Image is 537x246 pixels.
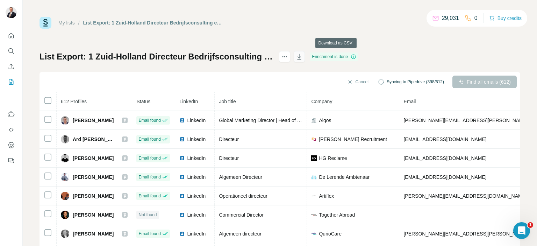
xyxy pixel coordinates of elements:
[219,118,307,123] span: Global Marketing Director | Head of ESG
[403,174,486,180] span: [EMAIL_ADDRESS][DOMAIN_NAME]
[219,174,262,180] span: Algemeen Directeur
[40,51,273,62] h1: List Export: 1 Zuid-Holland Directeur Bedrijfsconsulting en -services - [DATE] 09:12
[311,174,317,180] img: company-logo
[6,108,17,121] button: Use Surfe on LinkedIn
[138,117,160,124] span: Email found
[61,99,87,104] span: 612 Profiles
[73,192,114,199] span: [PERSON_NAME]
[136,99,150,104] span: Status
[138,155,160,161] span: Email found
[73,117,114,124] span: [PERSON_NAME]
[138,136,160,142] span: Email found
[61,135,69,143] img: Avatar
[73,136,115,143] span: Ard [PERSON_NAME]
[179,174,185,180] img: LinkedIn logo
[187,136,206,143] span: LinkedIn
[187,117,206,124] span: LinkedIn
[6,76,17,88] button: My lists
[179,155,185,161] img: LinkedIn logo
[311,193,317,199] img: company-logo
[311,212,317,218] img: company-logo
[61,154,69,162] img: Avatar
[319,136,387,143] span: [PERSON_NAME] Recruitment
[179,231,185,237] img: LinkedIn logo
[138,193,160,199] span: Email found
[403,99,416,104] span: Email
[489,13,522,23] button: Buy credits
[6,139,17,152] button: Dashboard
[78,19,80,26] li: /
[6,45,17,57] button: Search
[279,51,290,62] button: actions
[6,29,17,42] button: Quick start
[319,117,331,124] span: Aiqos
[310,52,358,61] div: Enrichment is done
[138,212,157,218] span: Not found
[219,136,239,142] span: Directeur
[319,174,370,181] span: De Lerende Ambtenaar
[6,60,17,73] button: Enrich CSV
[187,192,206,199] span: LinkedIn
[40,17,51,29] img: Surfe Logo
[61,230,69,238] img: Avatar
[403,193,527,199] span: [PERSON_NAME][EMAIL_ADDRESS][DOMAIN_NAME]
[311,99,332,104] span: Company
[61,211,69,219] img: Avatar
[61,192,69,200] img: Avatar
[73,174,114,181] span: [PERSON_NAME]
[403,136,486,142] span: [EMAIL_ADDRESS][DOMAIN_NAME]
[219,193,267,199] span: Operationeel directeur
[319,192,334,199] span: Artiflex
[179,118,185,123] img: LinkedIn logo
[179,212,185,218] img: LinkedIn logo
[83,19,222,26] div: List Export: 1 Zuid-Holland Directeur Bedrijfsconsulting en -services - [DATE] 09:12
[138,174,160,180] span: Email found
[219,231,261,237] span: Algemeen directeur
[61,173,69,181] img: Avatar
[219,99,236,104] span: Job title
[319,230,342,237] span: QurioCare
[73,155,114,162] span: [PERSON_NAME]
[311,136,317,142] img: company-logo
[219,212,264,218] span: Commercial Director
[403,155,486,161] span: [EMAIL_ADDRESS][DOMAIN_NAME]
[442,14,459,22] p: 29,031
[319,211,355,218] span: Together Abroad
[179,99,198,104] span: LinkedIn
[6,124,17,136] button: Use Surfe API
[342,76,373,88] button: Cancel
[387,79,444,85] span: Syncing to Pipedrive (398/612)
[528,222,533,228] span: 1
[73,211,114,218] span: [PERSON_NAME]
[6,7,17,18] img: Avatar
[311,155,317,161] img: company-logo
[73,230,114,237] span: [PERSON_NAME]
[179,193,185,199] img: LinkedIn logo
[138,231,160,237] span: Email found
[513,222,530,239] iframe: Intercom live chat
[187,155,206,162] span: LinkedIn
[179,136,185,142] img: LinkedIn logo
[219,155,239,161] span: Directeur
[187,211,206,218] span: LinkedIn
[319,155,347,162] span: HG Reclame
[61,116,69,125] img: Avatar
[187,230,206,237] span: LinkedIn
[187,174,206,181] span: LinkedIn
[311,231,317,237] img: company-logo
[474,14,478,22] p: 0
[6,154,17,167] button: Feedback
[58,20,75,26] a: My lists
